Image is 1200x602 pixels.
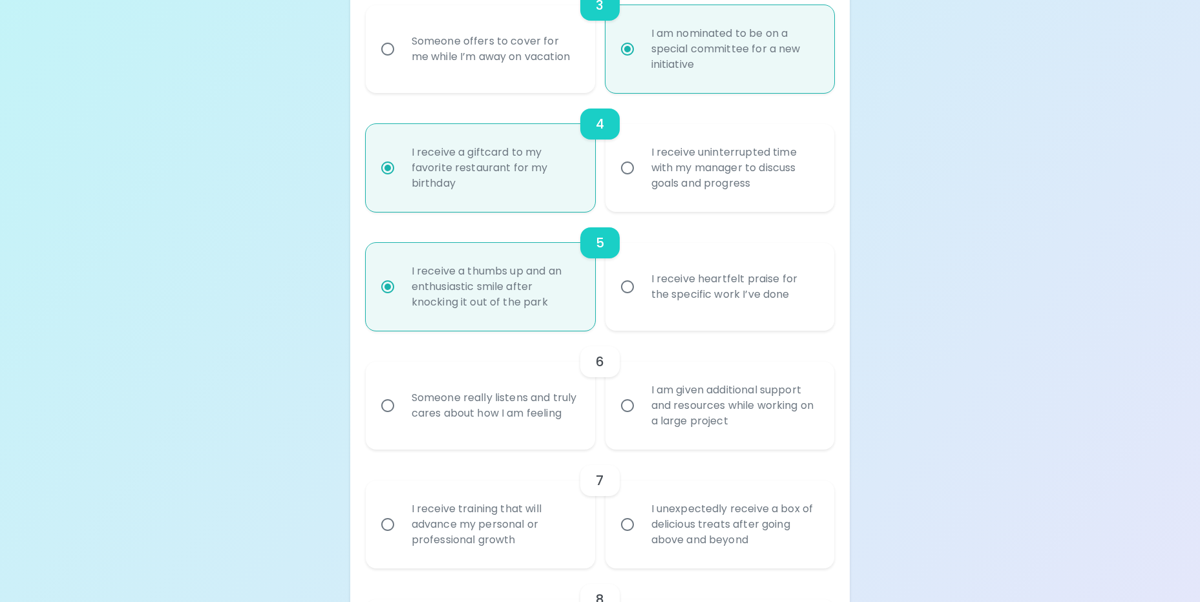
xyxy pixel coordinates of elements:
div: I receive uninterrupted time with my manager to discuss goals and progress [641,129,828,207]
div: Someone offers to cover for me while I’m away on vacation [401,18,588,80]
div: I receive a thumbs up and an enthusiastic smile after knocking it out of the park [401,248,588,326]
div: I receive heartfelt praise for the specific work I’ve done [641,256,828,318]
h6: 6 [596,351,604,372]
div: I receive a giftcard to my favorite restaurant for my birthday [401,129,588,207]
div: I am given additional support and resources while working on a large project [641,367,828,444]
div: I unexpectedly receive a box of delicious treats after going above and beyond [641,486,828,563]
div: choice-group-check [366,450,835,568]
h6: 7 [596,470,604,491]
h6: 4 [596,114,604,134]
div: choice-group-check [366,93,835,212]
h6: 5 [596,233,604,253]
div: choice-group-check [366,212,835,331]
div: Someone really listens and truly cares about how I am feeling [401,375,588,437]
div: I receive training that will advance my personal or professional growth [401,486,588,563]
div: choice-group-check [366,331,835,450]
div: I am nominated to be on a special committee for a new initiative [641,10,828,88]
